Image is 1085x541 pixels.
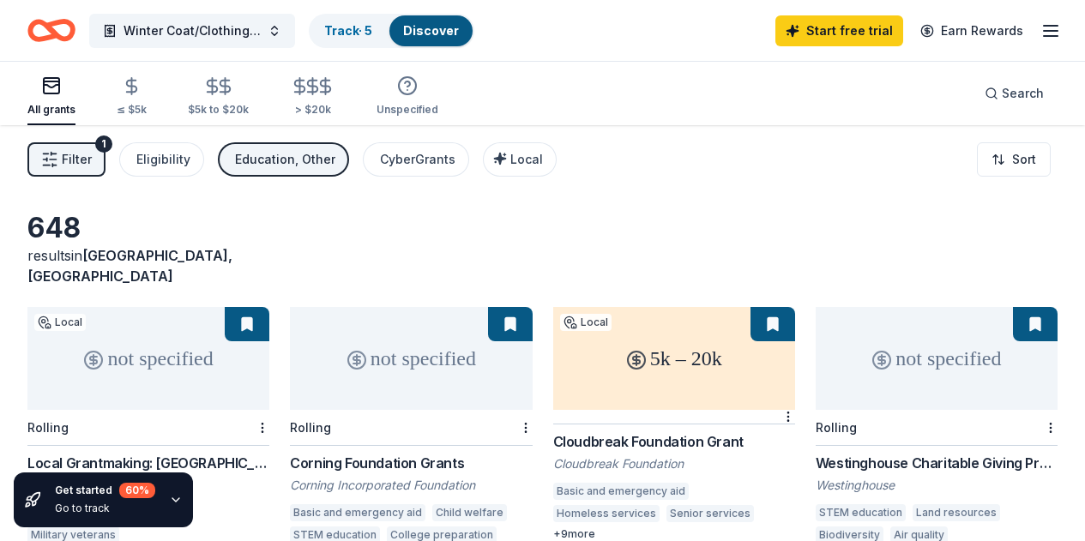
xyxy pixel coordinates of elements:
div: Rolling [27,420,69,435]
div: 1 [95,135,112,153]
span: Local [510,152,543,166]
span: [GEOGRAPHIC_DATA], [GEOGRAPHIC_DATA] [27,247,232,285]
span: Winter Coat/Clothing Drive [124,21,261,41]
button: Winter Coat/Clothing Drive [89,14,295,48]
span: Filter [62,149,92,170]
button: Education, Other [218,142,349,177]
div: Cloudbreak Foundation Grant [553,431,795,452]
a: Discover [403,23,459,38]
div: Eligibility [136,149,190,170]
button: $5k to $20k [188,69,249,125]
div: Local [34,314,86,331]
button: All grants [27,69,75,125]
div: Rolling [290,420,331,435]
span: Sort [1012,149,1036,170]
div: 648 [27,211,269,245]
button: ≤ $5k [117,69,147,125]
div: Homeless services [553,505,660,522]
div: results [27,245,269,286]
div: Go to track [55,502,155,515]
a: Start free trial [775,15,903,46]
div: Westinghouse [816,477,1058,494]
div: CyberGrants [380,149,455,170]
button: CyberGrants [363,142,469,177]
div: Rolling [816,420,857,435]
button: > $20k [290,69,335,125]
div: Local [560,314,612,331]
div: not specified [27,307,269,410]
div: Senior services [666,505,754,522]
div: not specified [290,307,532,410]
div: 5k – 20k [553,307,795,410]
div: Corning Incorporated Foundation [290,477,532,494]
div: Local Grantmaking: [GEOGRAPHIC_DATA] [27,453,269,473]
div: 60 % [119,483,155,498]
button: Unspecified [377,69,438,125]
button: Eligibility [119,142,204,177]
span: Search [1002,83,1044,104]
div: ≤ $5k [117,103,147,117]
div: STEM education [816,504,906,521]
div: not specified [816,307,1058,410]
button: Track· 5Discover [309,14,474,48]
div: Unspecified [377,103,438,117]
button: Sort [977,142,1051,177]
div: > $20k [290,103,335,117]
button: Search [971,76,1058,111]
div: Education, Other [235,149,335,170]
div: Cloudbreak Foundation [553,455,795,472]
a: Earn Rewards [910,15,1034,46]
div: $5k to $20k [188,103,249,117]
div: + 9 more [553,527,795,541]
div: Get started [55,483,155,498]
div: Basic and emergency aid [553,483,689,500]
a: Home [27,10,75,51]
div: All grants [27,103,75,117]
button: Filter1 [27,142,105,177]
div: Westinghouse Charitable Giving Program [816,453,1058,473]
a: Track· 5 [324,23,372,38]
div: Land resources [913,504,1000,521]
button: Local [483,142,557,177]
div: Basic and emergency aid [290,504,425,521]
span: in [27,247,232,285]
a: 5k – 20kLocalCloudbreak Foundation GrantCloudbreak FoundationBasic and emergency aidHomeless serv... [553,307,795,541]
div: Corning Foundation Grants [290,453,532,473]
div: Child welfare [432,504,507,521]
